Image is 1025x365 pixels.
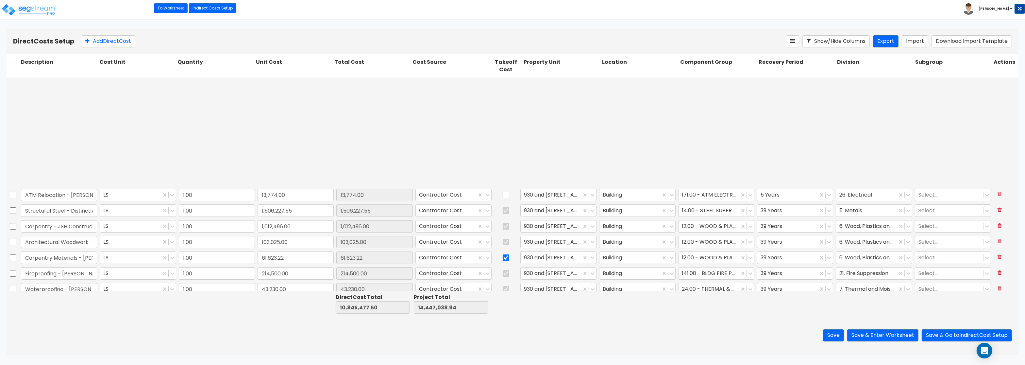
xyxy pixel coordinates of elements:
img: avatar.png [963,3,974,15]
div: Cost Source [411,57,490,75]
button: Save & Go toIndirectCost Setup [922,329,1012,341]
div: Project Total [414,294,488,301]
button: Export [873,35,899,47]
div: Recovery Period [757,57,836,75]
button: Reorder Items [786,35,799,47]
button: Show/Hide Columns [802,35,870,47]
div: Division [836,57,914,75]
div: Description [20,57,98,75]
div: Direct Cost Total [336,294,410,301]
button: Download Import Template [932,35,1012,47]
b: Direct Costs Setup [13,37,75,46]
button: AddDirectCost [81,35,135,47]
div: Property Unit [522,57,601,75]
button: Save [823,329,844,341]
img: logo_pro_r.png [1,3,57,16]
div: Subgroup [914,57,992,75]
div: Actions [992,57,1018,75]
div: Total Cost [333,57,412,75]
div: Takeoff Cost [490,57,522,75]
div: Cost Unit [98,57,176,75]
button: Import [902,35,928,47]
a: Indirect Costs Setup [189,3,236,13]
div: Quantity [176,57,255,75]
div: Location [601,57,679,75]
div: Open Intercom Messenger [977,343,992,358]
a: To Worksheet [154,3,188,13]
div: Component Group [679,57,757,75]
button: Save & Enter Worksheet [847,329,918,341]
div: Unit Cost [255,57,333,75]
b: [PERSON_NAME] [979,6,1009,11]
